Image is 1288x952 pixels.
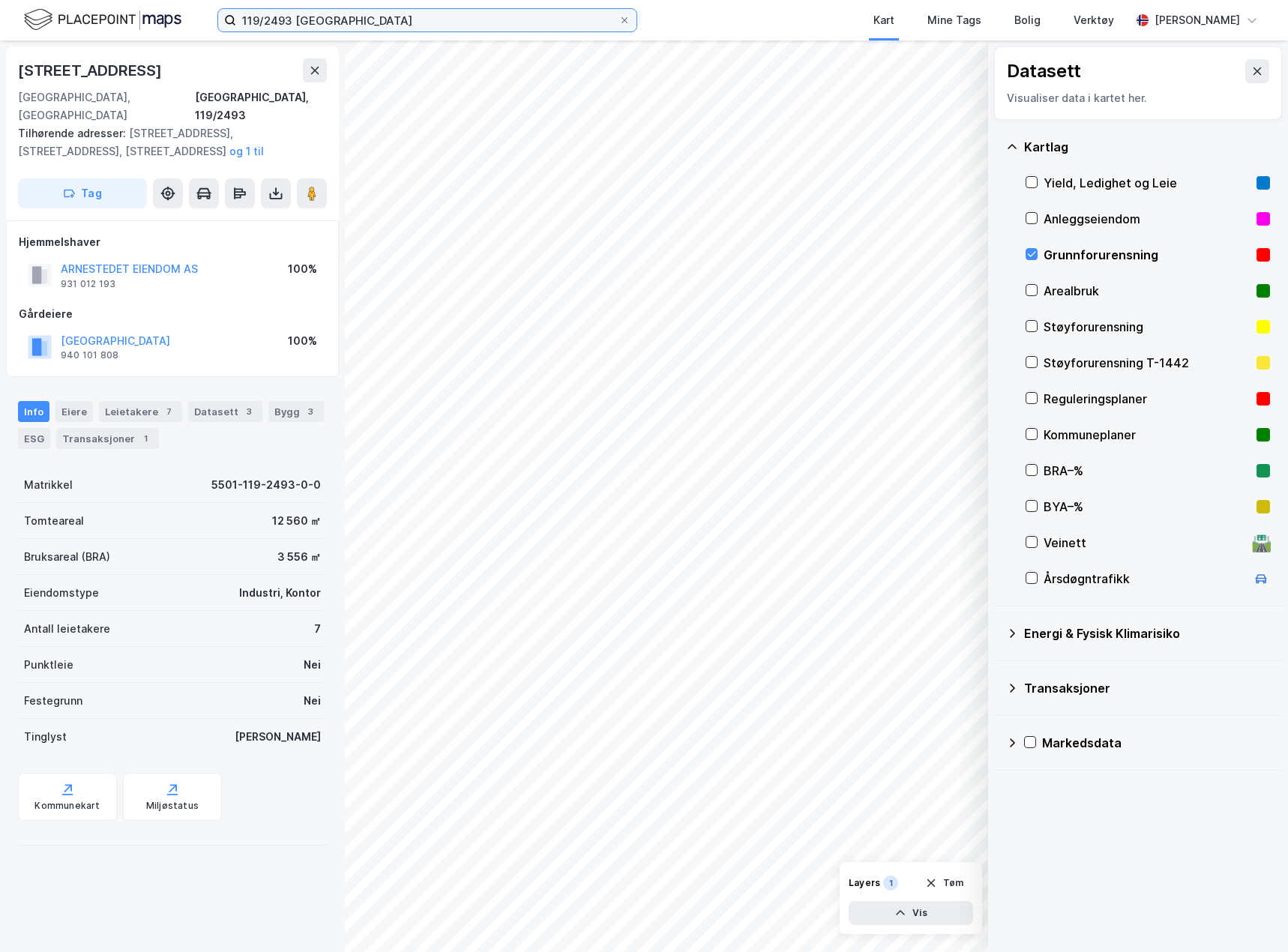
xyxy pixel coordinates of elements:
div: Industri, Kontor [239,584,321,602]
div: Markedsdata [1042,734,1270,752]
div: Verktøy [1074,11,1114,29]
div: 940 101 808 [61,349,118,361]
span: Tilhørende adresser: [18,127,129,139]
div: Reguleringsplaner [1044,390,1251,408]
div: 7 [161,404,176,419]
div: Nei [304,656,321,674]
div: Kommunekart [34,800,100,812]
div: 3 [241,404,256,419]
div: Antall leietakere [24,620,110,638]
div: [PERSON_NAME] [1155,11,1240,29]
button: Vis [849,901,973,925]
div: 3 [303,404,318,419]
div: Grunnforurensning [1044,246,1251,264]
div: 7 [314,620,321,638]
button: Tag [18,178,147,208]
div: Layers [849,877,880,889]
div: Bolig [1014,11,1041,29]
div: [GEOGRAPHIC_DATA], 119/2493 [195,88,327,124]
div: Festegrunn [24,692,82,710]
div: 100% [288,332,317,350]
div: Nei [304,692,321,710]
div: [GEOGRAPHIC_DATA], [GEOGRAPHIC_DATA] [18,88,195,124]
div: Støyforurensning T-1442 [1044,354,1251,372]
div: Energi & Fysisk Klimarisiko [1024,624,1270,642]
button: Tøm [915,871,973,895]
div: 🛣️ [1251,533,1272,552]
div: [STREET_ADDRESS] [18,58,165,82]
div: Kommuneplaner [1044,426,1251,444]
div: Veinett [1044,534,1246,552]
div: Visualiser data i kartet her. [1007,89,1269,107]
div: 5501-119-2493-0-0 [211,476,321,494]
div: Kartlag [1024,138,1270,156]
div: Eiere [55,401,93,422]
img: logo.f888ab2527a4732fd821a326f86c7f29.svg [24,7,181,33]
div: Yield, Ledighet og Leie [1044,174,1251,192]
div: Info [18,401,49,422]
div: Kontrollprogram for chat [1213,880,1288,952]
div: [STREET_ADDRESS], [STREET_ADDRESS], [STREET_ADDRESS] [18,124,315,160]
div: Miljøstatus [146,800,199,812]
div: Anleggseiendom [1044,210,1251,228]
div: Hjemmelshaver [19,233,326,251]
div: Transaksjoner [1024,679,1270,697]
div: Tomteareal [24,512,84,530]
div: Mine Tags [927,11,981,29]
input: Søk på adresse, matrikkel, gårdeiere, leietakere eller personer [236,9,619,31]
div: Matrikkel [24,476,73,494]
div: 3 556 ㎡ [277,548,321,566]
div: Gårdeiere [19,305,326,323]
div: Tinglyst [24,728,67,746]
div: 100% [288,260,317,278]
div: Arealbruk [1044,282,1251,300]
div: Bruksareal (BRA) [24,548,110,566]
div: Kart [873,11,894,29]
div: Bygg [268,401,324,422]
div: 12 560 ㎡ [272,512,321,530]
div: Punktleie [24,656,73,674]
div: BRA–% [1044,462,1251,480]
div: ESG [18,428,50,449]
div: Leietakere [99,401,182,422]
div: Datasett [188,401,262,422]
div: Årsdøgntrafikk [1044,570,1246,588]
div: Støyforurensning [1044,318,1251,336]
div: BYA–% [1044,498,1251,516]
div: Datasett [1007,59,1081,83]
div: 931 012 193 [61,278,115,290]
div: 1 [883,876,898,891]
div: Eiendomstype [24,584,99,602]
div: Transaksjoner [56,428,159,449]
iframe: Chat Widget [1213,880,1288,952]
div: 1 [138,431,153,446]
div: [PERSON_NAME] [235,728,321,746]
